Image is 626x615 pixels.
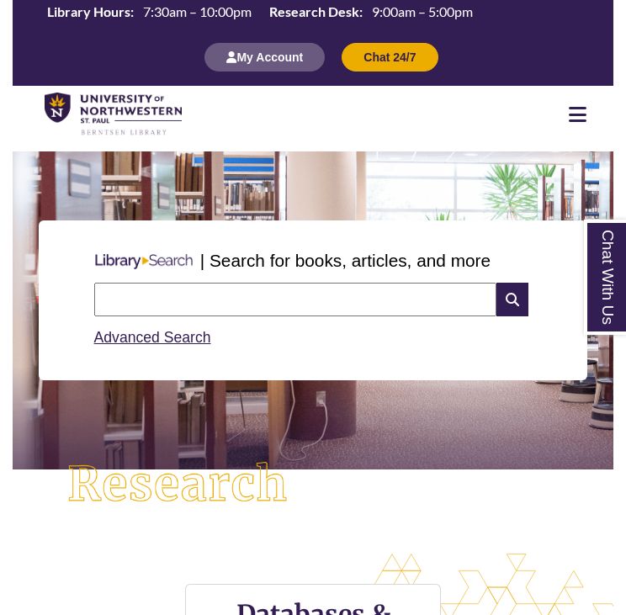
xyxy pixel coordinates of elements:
button: My Account [204,43,325,72]
a: Advanced Search [94,329,211,346]
span: 9:00am – 5:00pm [372,3,473,19]
img: Research [43,437,313,532]
img: UNWSP Library Logo [45,93,182,136]
img: Libary Search [88,247,200,275]
button: Chat 24/7 [342,43,438,72]
th: Library Hours: [40,3,136,21]
p: | Search for books, articles, and more [200,247,491,273]
a: My Account [204,50,325,64]
span: 7:30am – 10:00pm [143,3,252,19]
table: Hours Today [40,3,480,24]
a: Hours Today [40,3,480,25]
a: Chat 24/7 [342,50,438,64]
i: Search [496,283,528,316]
th: Research Desk: [263,3,365,21]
